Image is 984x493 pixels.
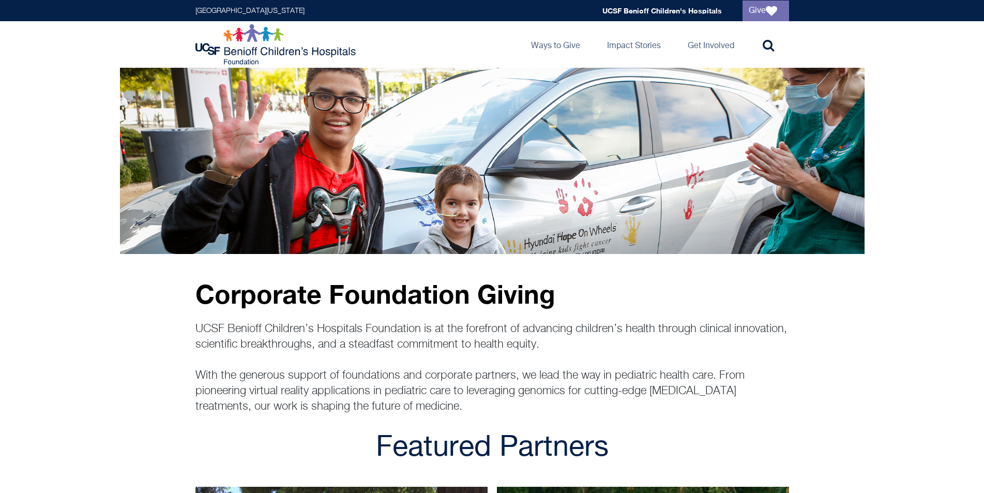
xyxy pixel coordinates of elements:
a: Impact Stories [599,21,669,68]
p: UCSF Benioff Children’s Hospitals Foundation is at the forefront of advancing children’s health t... [195,321,789,414]
a: [GEOGRAPHIC_DATA][US_STATE] [195,7,305,14]
a: Give [743,1,789,21]
a: Get Involved [679,21,743,68]
img: Logo for UCSF Benioff Children's Hospitals Foundation [195,24,358,65]
p: Corporate Foundation Giving [195,280,789,308]
a: UCSF Benioff Children's Hospitals [602,6,722,15]
h2: Featured Partners [195,430,789,466]
a: Ways to Give [523,21,588,68]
